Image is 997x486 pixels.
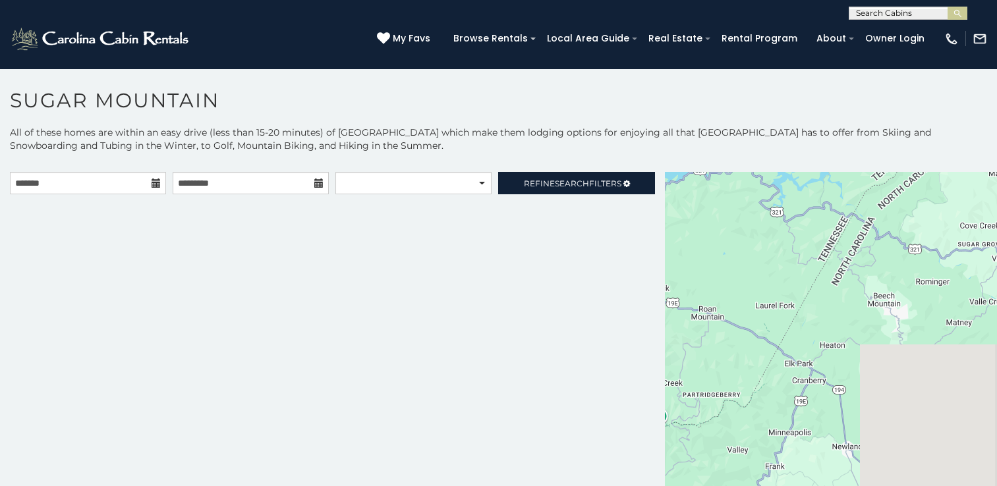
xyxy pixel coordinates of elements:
a: Local Area Guide [540,28,636,49]
img: mail-regular-white.png [973,32,987,46]
span: My Favs [393,32,430,45]
a: Owner Login [859,28,931,49]
img: White-1-2.png [10,26,192,52]
a: Browse Rentals [447,28,534,49]
a: My Favs [377,32,434,46]
a: Rental Program [715,28,804,49]
a: RefineSearchFilters [498,172,654,194]
span: Refine Filters [524,178,621,188]
a: Real Estate [642,28,709,49]
img: phone-regular-white.png [944,32,959,46]
a: About [810,28,853,49]
span: Search [555,178,589,188]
